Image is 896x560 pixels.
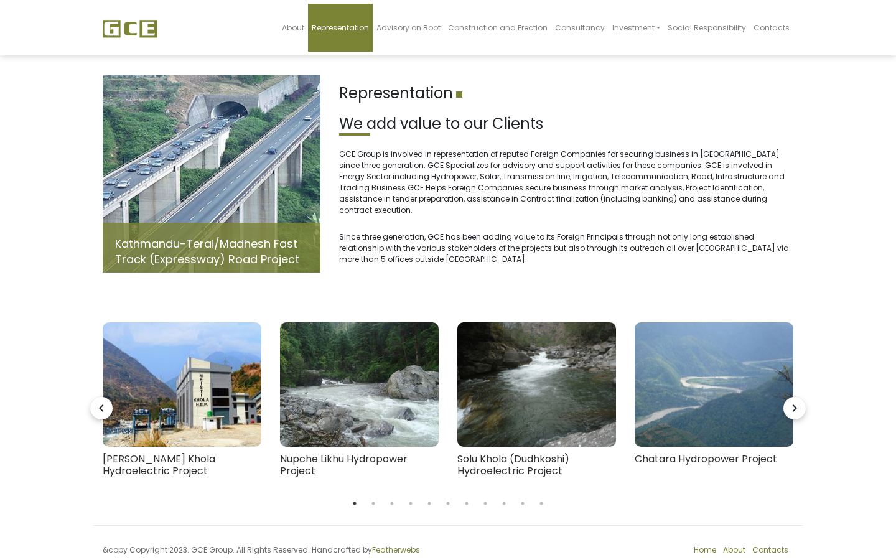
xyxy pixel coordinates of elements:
[444,4,551,52] a: Construction and Erection
[535,497,548,510] button: 11 of 3
[750,4,793,52] a: Contacts
[90,397,113,419] i: navigate_before
[308,4,373,52] a: Representation
[498,497,510,510] button: 9 of 3
[339,149,793,216] p: GCE Group is involved in representation of reputed Foreign Companies for securing business in [GE...
[339,115,793,133] h2: We add value to our Clients
[367,497,380,510] button: 2 of 3
[103,322,261,447] img: mistri_khola_hydroproject-300x204.jpeg
[752,544,788,555] a: Contacts
[423,497,436,510] button: 5 of 3
[448,22,548,33] span: Construction and Erection
[479,497,492,510] button: 8 of 3
[386,497,398,510] button: 3 of 3
[457,322,616,447] img: Page-1-Image-1-300x225.png
[312,22,369,33] span: Representation
[404,497,417,510] button: 4 of 3
[723,544,745,555] a: About
[442,497,454,510] button: 6 of 3
[694,544,716,555] a: Home
[612,22,655,33] span: Investment
[278,4,308,52] a: About
[339,231,793,265] p: Since three generation, GCE has been adding value to its Foreign Principals through not only long...
[280,453,439,490] h4: Nupche Likhu Hydropower Project
[282,22,304,33] span: About
[103,322,261,490] a: [PERSON_NAME] Khola Hydroelectric Project
[664,4,750,52] a: Social Responsibility
[609,4,664,52] a: Investment
[555,22,605,33] span: Consultancy
[457,453,616,490] h4: Solu Khola (Dudhkoshi) Hydroelectric Project
[668,22,746,33] span: Social Responsibility
[339,85,793,103] h1: Representation
[373,4,444,52] a: Advisory on Boot
[783,397,806,419] i: navigate_next
[376,22,441,33] span: Advisory on Boot
[103,453,261,490] h4: [PERSON_NAME] Khola Hydroelectric Project
[280,322,439,490] a: Nupche Likhu Hydropower Project
[115,236,299,267] a: Kathmandu-Terai/Madhesh Fast Track (Expressway) Road Project
[516,497,529,510] button: 10 of 3
[372,544,420,555] a: Featherwebs
[551,4,609,52] a: Consultancy
[280,322,439,447] img: 008e002808b51139ea817b7833e3fb50-300x200.jpeg
[635,453,793,490] h4: Chatara Hydropower Project
[635,322,793,447] img: Chatara-300x225.jpeg
[103,75,320,273] img: Fast-track.jpg
[754,22,790,33] span: Contacts
[348,497,361,510] button: 1 of 3
[635,322,793,490] a: Chatara Hydropower Project
[457,322,616,490] a: Solu Khola (Dudhkoshi) Hydroelectric Project
[460,497,473,510] button: 7 of 3
[103,19,157,38] img: GCE Group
